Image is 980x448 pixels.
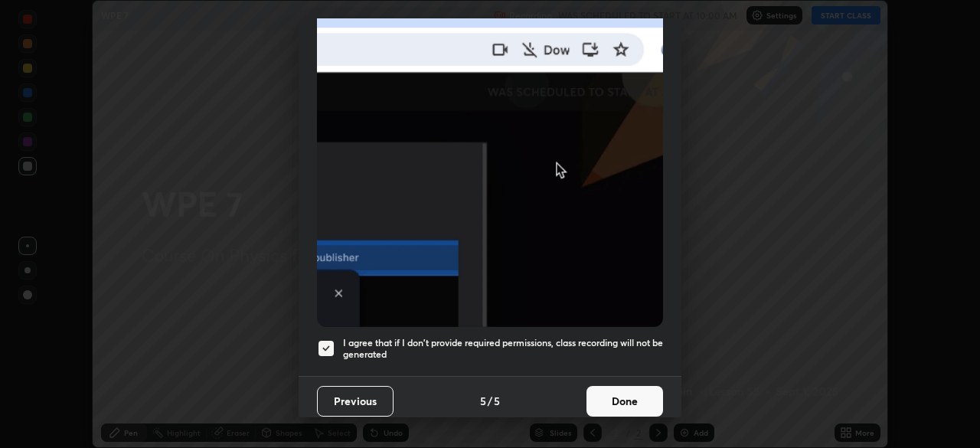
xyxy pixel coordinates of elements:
[586,386,663,417] button: Done
[317,386,394,417] button: Previous
[488,393,492,409] h4: /
[480,393,486,409] h4: 5
[343,337,663,361] h5: I agree that if I don't provide required permissions, class recording will not be generated
[494,393,500,409] h4: 5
